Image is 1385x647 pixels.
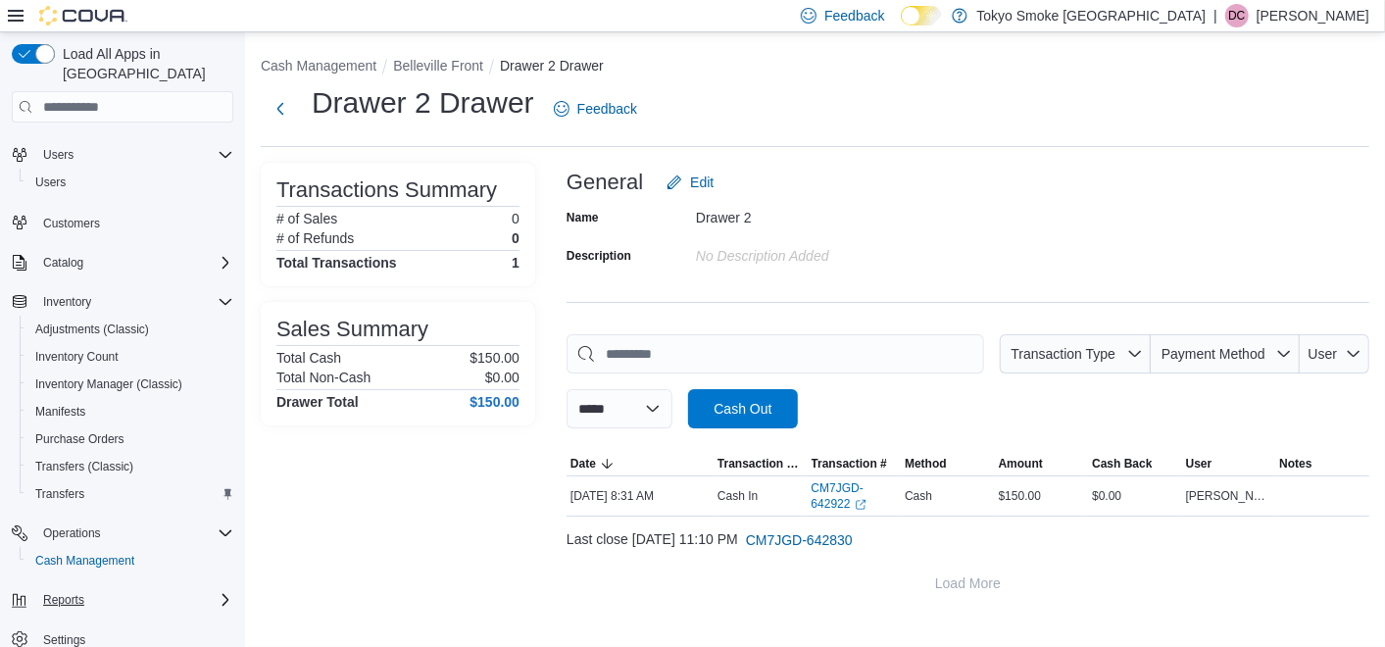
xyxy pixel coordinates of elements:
span: [PERSON_NAME] [1186,488,1272,504]
button: Load More [567,564,1369,603]
span: Customers [35,210,233,234]
span: $150.00 [999,488,1041,504]
a: Inventory Count [27,345,126,369]
button: Transaction Type [1000,334,1151,373]
span: Inventory Manager (Classic) [35,376,182,392]
span: Purchase Orders [35,431,124,447]
a: Inventory Manager (Classic) [27,373,190,396]
span: Method [905,456,947,472]
h3: General [567,171,643,194]
button: Edit [659,163,721,202]
span: Customers [43,216,100,231]
button: Amount [995,452,1089,475]
h4: $150.00 [470,394,519,410]
button: Method [901,452,995,475]
button: Inventory Manager (Classic) [20,371,241,398]
span: Manifests [27,400,233,423]
a: Customers [35,212,108,235]
button: Adjustments (Classic) [20,316,241,343]
label: Description [567,248,631,264]
button: Inventory [35,290,99,314]
button: CM7JGD-642830 [738,521,861,560]
input: Dark Mode [901,6,942,26]
button: Users [35,143,81,167]
div: Dylan Creelman [1225,4,1249,27]
button: Date [567,452,714,475]
a: CM7JGD-642922External link [812,480,898,512]
span: Transfers (Classic) [27,455,233,478]
span: Users [43,147,74,163]
span: Reports [35,588,233,612]
span: Transaction Type [717,456,804,472]
span: Feedback [577,99,637,119]
h6: # of Sales [276,211,337,226]
button: Payment Method [1151,334,1300,373]
span: Manifests [35,404,85,420]
p: $0.00 [485,370,519,385]
a: Cash Management [27,549,142,572]
p: [PERSON_NAME] [1257,4,1369,27]
span: Reports [43,592,84,608]
div: $0.00 [1088,484,1182,508]
h4: 1 [512,255,519,271]
span: Cash Management [35,553,134,569]
p: 0 [512,211,519,226]
span: Load All Apps in [GEOGRAPHIC_DATA] [55,44,233,83]
span: Feedback [824,6,884,25]
button: Operations [4,520,241,547]
span: Users [35,174,66,190]
span: Users [27,171,233,194]
span: Transfers [27,482,233,506]
button: Cash Back [1088,452,1182,475]
button: Purchase Orders [20,425,241,453]
span: Inventory Count [27,345,233,369]
p: $150.00 [470,350,519,366]
h4: Drawer Total [276,394,359,410]
input: This is a search bar. As you type, the results lower in the page will automatically filter. [567,334,984,373]
span: CM7JGD-642830 [746,530,853,550]
h1: Drawer 2 Drawer [312,83,534,123]
h6: # of Refunds [276,230,354,246]
span: Cash Management [27,549,233,572]
span: Date [570,456,596,472]
span: Operations [35,522,233,545]
span: Cash Out [714,399,771,419]
span: Transaction # [812,456,887,472]
button: Next [261,89,300,128]
a: Transfers (Classic) [27,455,141,478]
button: Users [20,169,241,196]
span: Adjustments (Classic) [35,322,149,337]
a: Adjustments (Classic) [27,318,157,341]
svg: External link [855,499,866,511]
button: Drawer 2 Drawer [500,58,604,74]
button: Transfers (Classic) [20,453,241,480]
span: Notes [1279,456,1311,472]
span: Inventory [35,290,233,314]
img: Cova [39,6,127,25]
span: Load More [935,573,1001,593]
span: Transfers (Classic) [35,459,133,474]
span: Purchase Orders [27,427,233,451]
button: Belleville Front [393,58,483,74]
button: Users [4,141,241,169]
span: Amount [999,456,1043,472]
button: Cash Management [20,547,241,574]
span: User [1186,456,1212,472]
p: Tokyo Smoke [GEOGRAPHIC_DATA] [977,4,1207,27]
a: Users [27,171,74,194]
span: Catalog [35,251,233,274]
span: Adjustments (Classic) [27,318,233,341]
div: [DATE] 8:31 AM [567,484,714,508]
button: Inventory [4,288,241,316]
button: Manifests [20,398,241,425]
button: User [1300,334,1369,373]
label: Name [567,210,599,225]
nav: An example of EuiBreadcrumbs [261,56,1369,79]
span: Cash [905,488,932,504]
button: Catalog [35,251,91,274]
p: 0 [512,230,519,246]
button: Catalog [4,249,241,276]
button: Operations [35,522,109,545]
a: Manifests [27,400,93,423]
h4: Total Transactions [276,255,397,271]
